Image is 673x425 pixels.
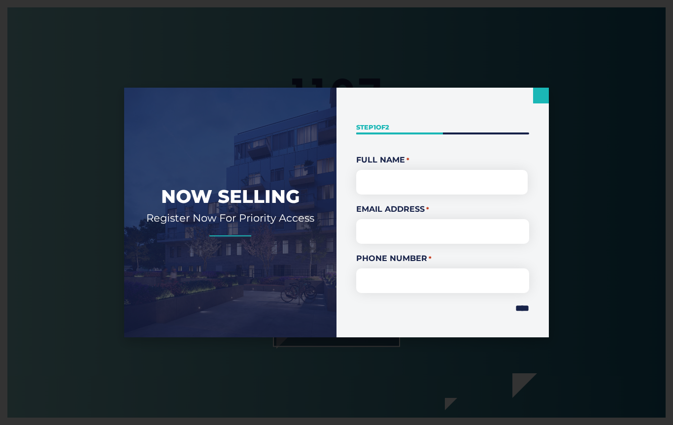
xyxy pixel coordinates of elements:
[356,203,529,215] label: Email Address
[139,185,322,208] h2: Now Selling
[356,253,529,264] label: Phone Number
[533,88,549,103] a: Close
[139,211,322,225] h2: Register Now For Priority Access
[356,154,529,166] legend: Full Name
[385,123,389,131] span: 2
[356,123,529,132] p: Step of
[373,123,376,131] span: 1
